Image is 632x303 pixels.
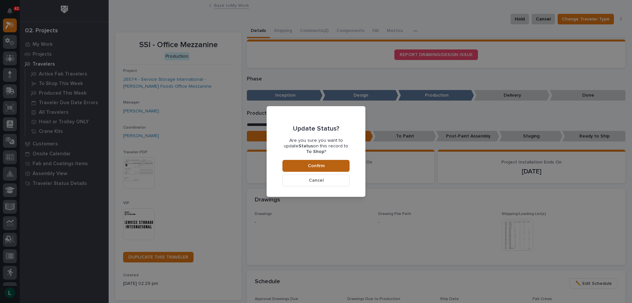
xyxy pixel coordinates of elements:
[308,163,325,169] span: Confirm
[282,138,350,154] p: Are you sure you want to update on this record to ?
[282,174,350,186] button: Cancel
[282,160,350,172] button: Confirm
[293,125,339,133] p: Update Status?
[306,149,324,154] b: To Shop
[309,177,324,183] span: Cancel
[299,144,313,148] b: Status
